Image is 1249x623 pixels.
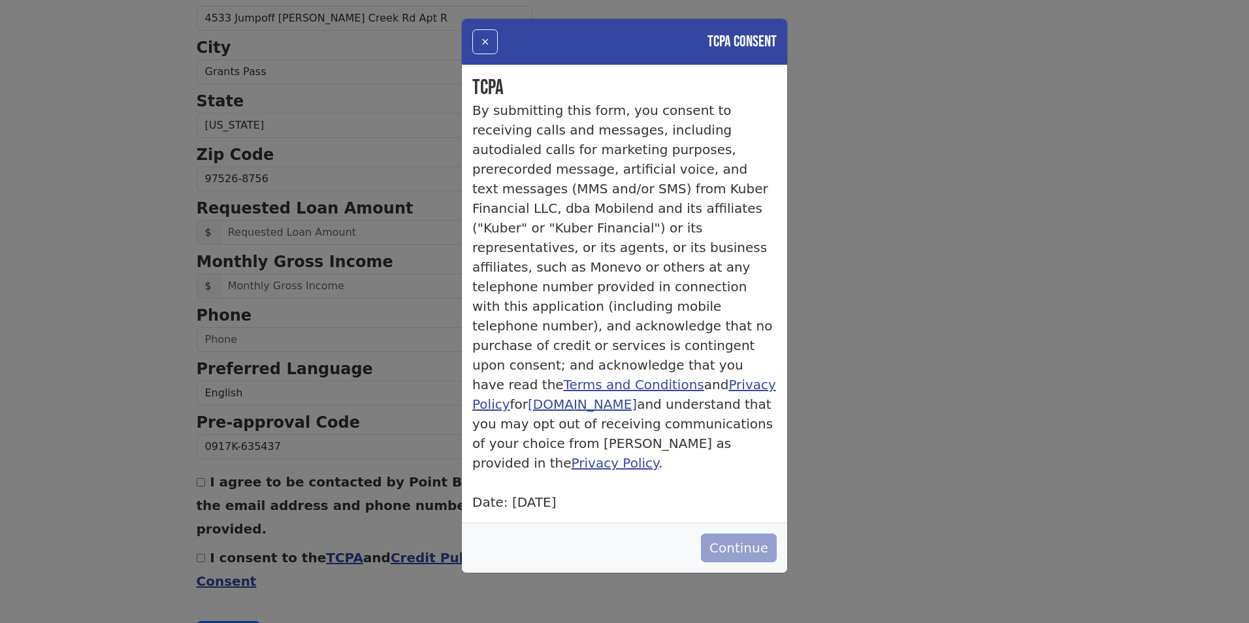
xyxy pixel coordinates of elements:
[472,75,504,101] bold: TCPA
[472,29,498,54] button: ×
[707,30,777,54] h4: TCPA Consent
[472,494,557,510] p1: Date: [DATE]
[528,396,637,412] a: [DOMAIN_NAME]
[472,377,776,412] a: Privacy Policy
[472,101,777,473] p: By submitting this form, you consent to receiving calls and messages, including autodialed calls ...
[564,377,704,392] a: Terms and Conditions
[701,534,777,562] button: Continue
[572,455,658,471] a: Privacy Policy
